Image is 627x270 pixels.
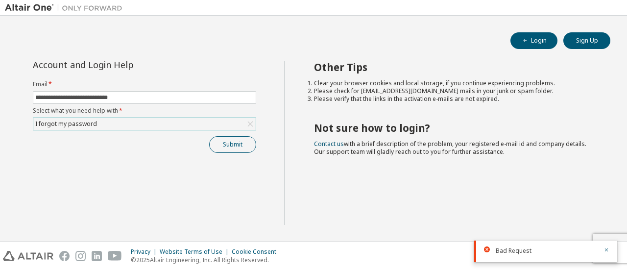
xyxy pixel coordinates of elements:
h2: Not sure how to login? [314,122,593,134]
li: Clear your browser cookies and local storage, if you continue experiencing problems. [314,79,593,87]
img: instagram.svg [75,251,86,261]
a: Contact us [314,140,344,148]
li: Please verify that the links in the activation e-mails are not expired. [314,95,593,103]
div: Account and Login Help [33,61,212,69]
img: youtube.svg [108,251,122,261]
img: facebook.svg [59,251,70,261]
div: I forgot my password [34,119,98,129]
div: I forgot my password [33,118,256,130]
img: altair_logo.svg [3,251,53,261]
div: Privacy [131,248,160,256]
label: Select what you need help with [33,107,256,115]
label: Email [33,80,256,88]
li: Please check for [EMAIL_ADDRESS][DOMAIN_NAME] mails in your junk or spam folder. [314,87,593,95]
button: Sign Up [563,32,610,49]
h2: Other Tips [314,61,593,74]
span: with a brief description of the problem, your registered e-mail id and company details. Our suppo... [314,140,586,156]
div: Website Terms of Use [160,248,232,256]
button: Submit [209,136,256,153]
img: Altair One [5,3,127,13]
button: Login [510,32,557,49]
p: © 2025 Altair Engineering, Inc. All Rights Reserved. [131,256,282,264]
img: linkedin.svg [92,251,102,261]
span: Bad Request [496,247,531,255]
div: Cookie Consent [232,248,282,256]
